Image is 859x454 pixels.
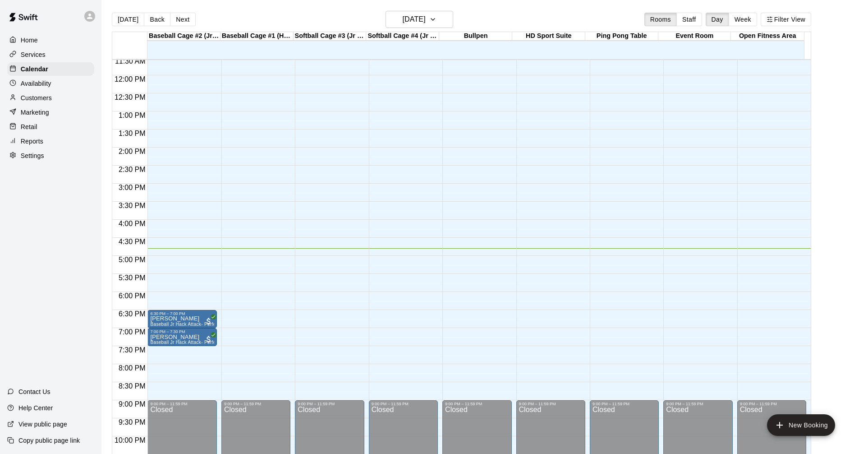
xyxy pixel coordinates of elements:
[116,292,148,300] span: 6:00 PM
[204,335,213,344] span: All customers have paid
[729,13,757,26] button: Week
[150,322,257,327] span: Baseball Jr Hack Attack- Perfect for all skill levels
[150,311,214,316] div: 6:30 PM – 7:00 PM
[7,91,94,105] a: Customers
[7,48,94,61] a: Services
[116,256,148,264] span: 5:00 PM
[740,402,804,406] div: 9:00 PM – 11:59 PM
[150,340,257,345] span: Baseball Jr Hack Attack- Perfect for all skill levels
[676,13,702,26] button: Staff
[147,310,216,328] div: 6:30 PM – 7:00 PM: Graham Vogt
[116,202,148,209] span: 3:30 PM
[512,32,585,41] div: HD Sport Suite
[116,220,148,227] span: 4:00 PM
[116,364,148,372] span: 8:00 PM
[585,32,658,41] div: Ping Pong Table
[593,402,656,406] div: 9:00 PM – 11:59 PM
[372,402,435,406] div: 9:00 PM – 11:59 PM
[220,32,294,41] div: Baseball Cage #1 (Hack Attack)
[113,57,148,65] span: 11:30 AM
[116,418,148,426] span: 9:30 PM
[731,32,804,41] div: Open Fitness Area
[294,32,367,41] div: Softball Cage #3 (Jr Hack Attack)
[21,36,38,45] p: Home
[150,329,214,334] div: 7:00 PM – 7:30 PM
[7,120,94,134] a: Retail
[116,328,148,336] span: 7:00 PM
[21,93,52,102] p: Customers
[116,400,148,408] span: 9:00 PM
[116,184,148,191] span: 3:00 PM
[18,387,51,396] p: Contact Us
[21,151,44,160] p: Settings
[666,402,730,406] div: 9:00 PM – 11:59 PM
[386,11,453,28] button: [DATE]
[170,13,195,26] button: Next
[112,75,147,83] span: 12:00 PM
[147,32,220,41] div: Baseball Cage #2 (Jr Hack Attack)
[519,402,583,406] div: 9:00 PM – 11:59 PM
[116,166,148,173] span: 2:30 PM
[18,403,53,412] p: Help Center
[366,32,439,41] div: Softball Cage #4 (Jr Hack Attack)
[21,108,49,117] p: Marketing
[445,402,509,406] div: 9:00 PM – 11:59 PM
[298,402,361,406] div: 9:00 PM – 11:59 PM
[112,13,144,26] button: [DATE]
[644,13,677,26] button: Rooms
[116,310,148,318] span: 6:30 PM
[116,130,148,137] span: 1:30 PM
[18,420,67,429] p: View public page
[116,382,148,390] span: 8:30 PM
[144,13,170,26] button: Back
[7,77,94,90] a: Availability
[147,328,216,346] div: 7:00 PM – 7:30 PM: Graham Vogt
[204,317,213,326] span: All customers have paid
[7,106,94,119] a: Marketing
[116,274,148,282] span: 5:30 PM
[7,62,94,76] a: Calendar
[112,436,147,444] span: 10:00 PM
[761,13,811,26] button: Filter View
[767,414,835,436] button: add
[116,148,148,155] span: 2:00 PM
[224,402,288,406] div: 9:00 PM – 11:59 PM
[21,50,46,59] p: Services
[116,111,148,119] span: 1:00 PM
[21,137,43,146] p: Reports
[116,346,148,354] span: 7:30 PM
[21,65,48,74] p: Calendar
[403,13,426,26] h6: [DATE]
[116,238,148,246] span: 4:30 PM
[150,402,214,406] div: 9:00 PM – 11:59 PM
[21,122,37,131] p: Retail
[7,33,94,47] a: Home
[18,436,80,445] p: Copy public page link
[7,149,94,162] a: Settings
[21,79,51,88] p: Availability
[112,93,147,101] span: 12:30 PM
[658,32,731,41] div: Event Room
[439,32,512,41] div: Bullpen
[706,13,729,26] button: Day
[7,134,94,148] a: Reports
